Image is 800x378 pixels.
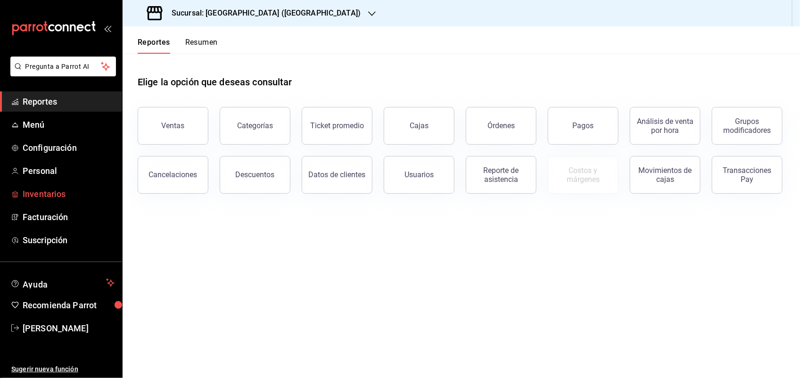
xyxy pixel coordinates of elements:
[466,156,536,194] button: Reporte de asistencia
[472,166,530,184] div: Reporte de asistencia
[636,117,694,135] div: Análisis de venta por hora
[10,57,116,76] button: Pregunta a Parrot AI
[630,107,701,145] button: Análisis de venta por hora
[23,164,115,177] span: Personal
[410,121,429,130] div: Cajas
[25,62,101,72] span: Pregunta a Parrot AI
[302,107,372,145] button: Ticket promedio
[23,234,115,247] span: Suscripción
[466,107,536,145] button: Órdenes
[162,121,185,130] div: Ventas
[164,8,361,19] h3: Sucursal: [GEOGRAPHIC_DATA] ([GEOGRAPHIC_DATA])
[104,25,111,32] button: open_drawer_menu
[138,75,292,89] h1: Elige la opción que deseas consultar
[309,170,366,179] div: Datos de clientes
[718,166,776,184] div: Transacciones Pay
[310,121,364,130] div: Ticket promedio
[11,364,115,374] span: Sugerir nueva función
[548,156,619,194] button: Contrata inventarios para ver este reporte
[302,156,372,194] button: Datos de clientes
[23,118,115,131] span: Menú
[712,107,783,145] button: Grupos modificadores
[23,188,115,200] span: Inventarios
[630,156,701,194] button: Movimientos de cajas
[573,121,594,130] div: Pagos
[138,38,218,54] div: navigation tabs
[548,107,619,145] button: Pagos
[23,211,115,223] span: Facturación
[23,277,102,288] span: Ayuda
[384,107,454,145] button: Cajas
[712,156,783,194] button: Transacciones Pay
[149,170,198,179] div: Cancelaciones
[23,299,115,312] span: Recomienda Parrot
[23,95,115,108] span: Reportes
[237,121,273,130] div: Categorías
[138,156,208,194] button: Cancelaciones
[236,170,275,179] div: Descuentos
[636,166,694,184] div: Movimientos de cajas
[404,170,434,179] div: Usuarios
[220,156,290,194] button: Descuentos
[718,117,776,135] div: Grupos modificadores
[138,107,208,145] button: Ventas
[220,107,290,145] button: Categorías
[185,38,218,54] button: Resumen
[23,322,115,335] span: [PERSON_NAME]
[7,68,116,78] a: Pregunta a Parrot AI
[487,121,515,130] div: Órdenes
[138,38,170,54] button: Reportes
[23,141,115,154] span: Configuración
[554,166,612,184] div: Costos y márgenes
[384,156,454,194] button: Usuarios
